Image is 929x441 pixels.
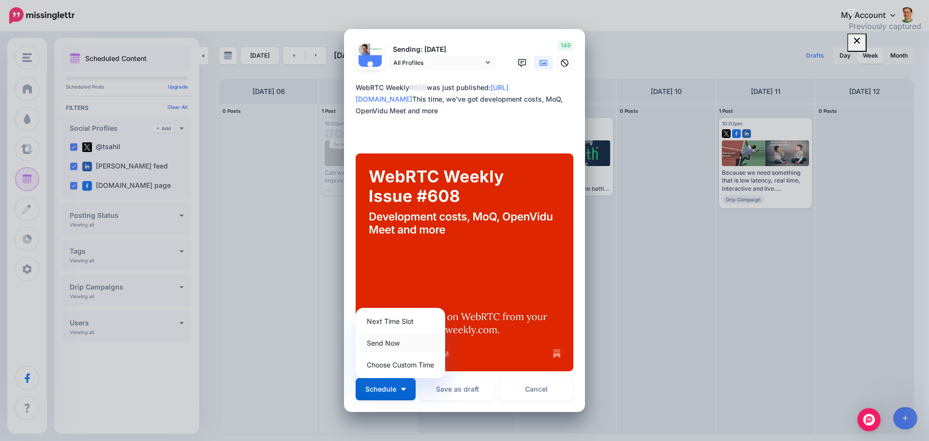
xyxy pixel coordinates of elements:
img: JUZ5RTL3LSZTMJ4Q392724809FZO52D4.jpg [356,153,573,371]
img: user_default_image.png [359,55,382,78]
a: Cancel [499,378,573,400]
span: 149 [558,41,573,50]
a: Next Time Slot [360,312,441,331]
div: Schedule [356,308,445,378]
a: Choose Custom Time [360,355,441,374]
button: Schedule [356,378,416,400]
div: WebRTC Weekly was just published: This time, we've got development costs, MoQ, OpenVidu Meet and ... [356,82,578,117]
span: All Profiles [393,58,483,68]
img: portrait-512x512-19370.jpg [359,44,370,55]
img: arrow-down-white.png [401,388,406,391]
a: Send Now [360,334,441,352]
a: All Profiles [389,56,495,70]
p: Sending: [DATE] [389,44,495,55]
span: Schedule [365,386,396,393]
div: Open Intercom Messenger [857,408,881,431]
img: 14446026_998167033644330_331161593929244144_n-bsa28576.png [370,44,382,55]
button: Save as draft [420,378,494,400]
